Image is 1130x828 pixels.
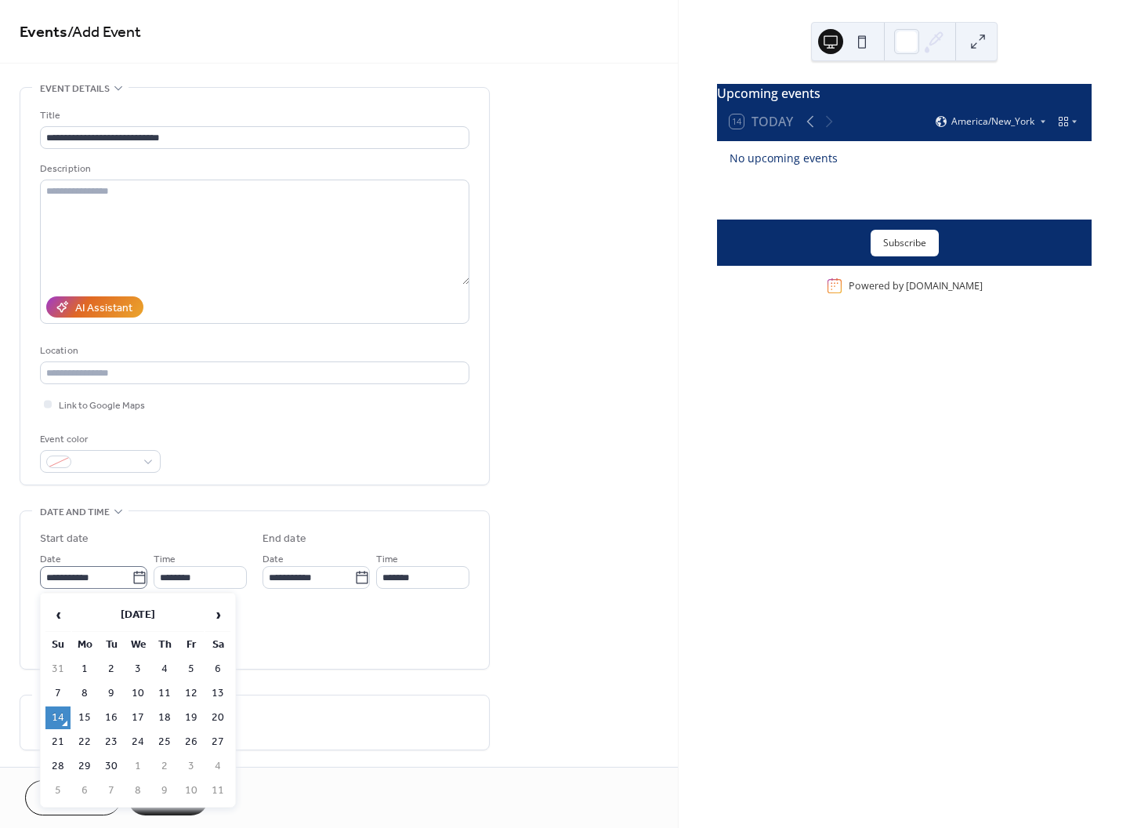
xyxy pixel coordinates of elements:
span: ‹ [46,599,70,630]
th: Mo [72,634,97,656]
td: 4 [205,755,230,778]
td: 25 [152,731,177,754]
td: 7 [45,682,71,705]
div: Start date [40,531,89,547]
td: 23 [99,731,124,754]
td: 14 [45,706,71,729]
td: 20 [205,706,230,729]
td: 31 [45,658,71,681]
div: Location [40,343,466,359]
th: We [125,634,150,656]
td: 6 [72,779,97,802]
button: AI Assistant [46,296,143,318]
td: 19 [179,706,204,729]
span: Date and time [40,504,110,521]
td: 1 [72,658,97,681]
span: Time [154,551,176,568]
span: › [206,599,230,630]
div: Description [40,161,466,177]
th: Su [45,634,71,656]
div: Upcoming events [717,84,1092,103]
span: Date [40,551,61,568]
td: 11 [152,682,177,705]
td: 9 [99,682,124,705]
td: 1 [125,755,150,778]
td: 13 [205,682,230,705]
span: Time [376,551,398,568]
div: End date [263,531,306,547]
td: 5 [179,658,204,681]
td: 2 [99,658,124,681]
td: 16 [99,706,124,729]
button: Cancel [25,780,121,815]
td: 12 [179,682,204,705]
td: 29 [72,755,97,778]
td: 11 [205,779,230,802]
td: 8 [72,682,97,705]
td: 8 [125,779,150,802]
td: 10 [179,779,204,802]
td: 9 [152,779,177,802]
td: 3 [125,658,150,681]
th: Tu [99,634,124,656]
td: 21 [45,731,71,754]
td: 3 [179,755,204,778]
span: Event details [40,81,110,97]
td: 7 [99,779,124,802]
td: 27 [205,731,230,754]
td: 26 [179,731,204,754]
td: 5 [45,779,71,802]
div: Powered by [849,279,983,292]
button: Subscribe [871,230,939,256]
td: 2 [152,755,177,778]
td: 22 [72,731,97,754]
th: Sa [205,634,230,656]
th: Fr [179,634,204,656]
td: 28 [45,755,71,778]
td: 6 [205,658,230,681]
th: [DATE] [72,598,204,632]
span: America/New_York [951,117,1034,126]
span: Date [263,551,284,568]
td: 30 [99,755,124,778]
td: 24 [125,731,150,754]
td: 4 [152,658,177,681]
div: Event color [40,431,158,448]
span: Link to Google Maps [59,398,145,414]
div: AI Assistant [75,300,132,317]
td: 10 [125,682,150,705]
th: Th [152,634,177,656]
td: 17 [125,706,150,729]
td: 15 [72,706,97,729]
span: / Add Event [67,17,141,48]
td: 18 [152,706,177,729]
a: [DOMAIN_NAME] [906,279,983,292]
div: Title [40,107,466,124]
a: Events [20,17,67,48]
div: No upcoming events [730,151,1079,165]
